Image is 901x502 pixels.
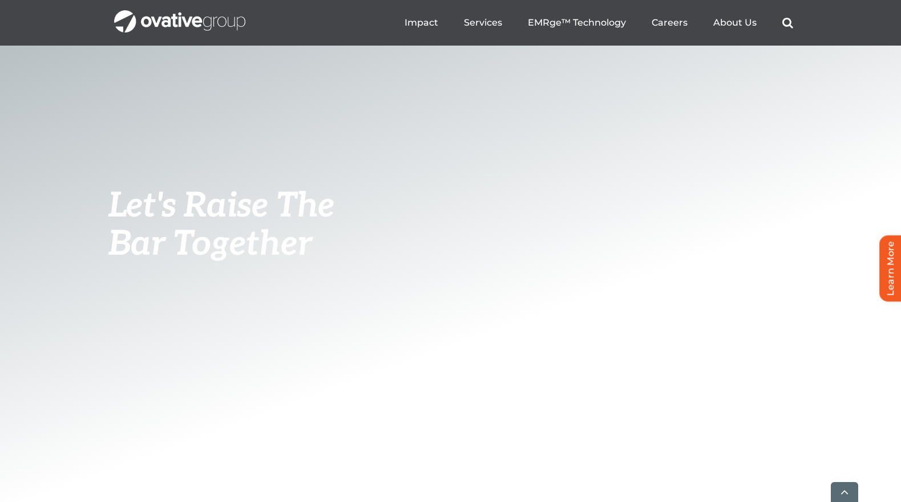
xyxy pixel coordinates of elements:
span: Bar Together [108,224,312,265]
a: OG_Full_horizontal_WHT [114,9,245,20]
a: Services [464,17,502,28]
span: Let's Raise The [108,186,335,227]
a: EMRge™ Technology [528,17,626,28]
a: About Us [713,17,757,28]
a: Careers [652,17,688,28]
a: Impact [405,17,438,28]
a: Search [782,17,793,28]
nav: Menu [405,5,793,41]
